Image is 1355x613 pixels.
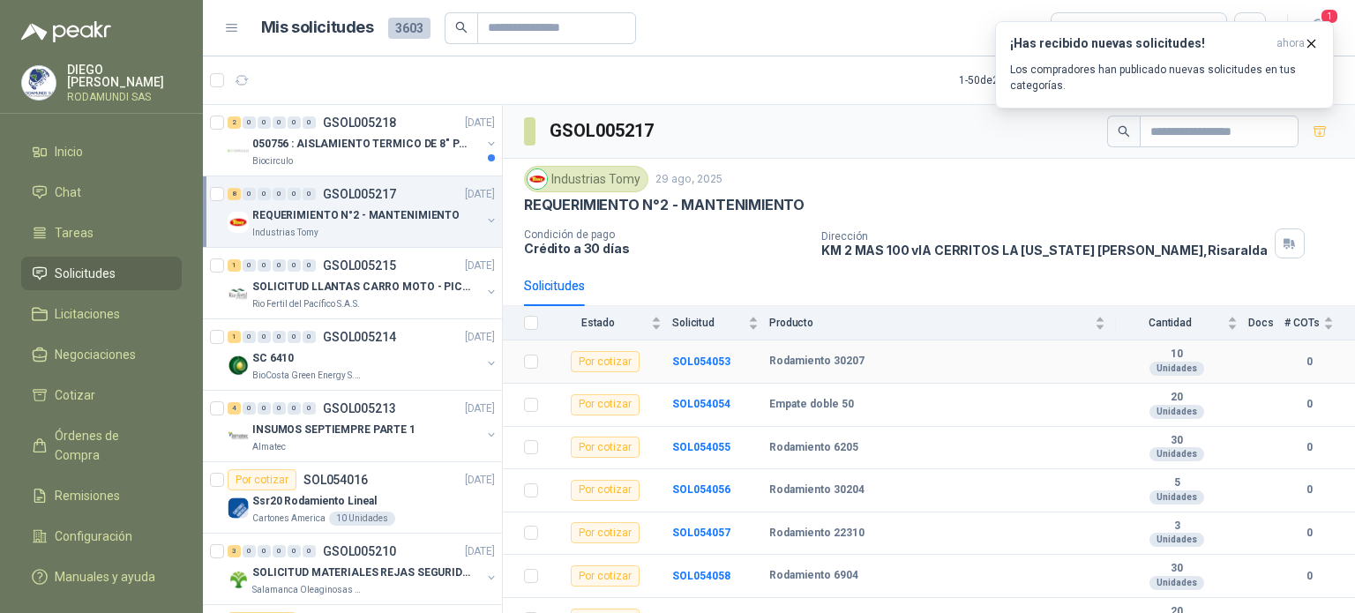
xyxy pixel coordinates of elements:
[21,378,182,412] a: Cotizar
[252,583,363,597] p: Salamanca Oleaginosas SAS
[1116,434,1238,448] b: 30
[55,567,155,587] span: Manuales y ayuda
[243,188,256,200] div: 0
[465,543,495,560] p: [DATE]
[1149,490,1204,505] div: Unidades
[258,188,271,200] div: 0
[1010,36,1269,51] h3: ¡Has recibido nuevas solicitudes!
[261,15,374,41] h1: Mis solicitudes
[252,440,286,454] p: Almatec
[672,398,730,410] a: SOL054054
[21,176,182,209] a: Chat
[524,241,807,256] p: Crédito a 30 días
[228,183,498,240] a: 8 0 0 0 0 0 GSOL005217[DATE] Company LogoREQUERIMIENTO N°2 - MANTENIMIENTOIndustrias Tomy
[21,21,111,42] img: Logo peakr
[1116,476,1238,490] b: 5
[228,116,241,129] div: 2
[252,512,326,526] p: Cartones America
[303,188,316,200] div: 0
[1010,62,1319,93] p: Los compradores han publicado nuevas solicitudes en tus categorías.
[571,437,640,458] div: Por cotizar
[252,279,472,295] p: SOLICITUD LLANTAS CARRO MOTO - PICHINDE
[672,306,769,340] th: Solicitud
[55,385,95,405] span: Cotizar
[571,565,640,587] div: Por cotizar
[55,527,132,546] span: Configuración
[273,331,286,343] div: 0
[1320,8,1339,25] span: 1
[243,402,256,415] div: 0
[252,297,360,311] p: Rio Fertil del Pacífico S.A.S.
[252,369,363,383] p: BioCosta Green Energy S.A.S
[67,64,182,88] p: DIEGO [PERSON_NAME]
[243,259,256,272] div: 0
[1284,568,1334,585] b: 0
[524,196,805,214] p: REQUERIMIENTO N°2 - MANTENIMIENTO
[821,230,1267,243] p: Dirección
[1149,447,1204,461] div: Unidades
[1062,19,1099,38] div: Todas
[821,243,1267,258] p: KM 2 MAS 100 vIA CERRITOS LA [US_STATE] [PERSON_NAME] , Risaralda
[465,115,495,131] p: [DATE]
[228,569,249,590] img: Company Logo
[329,512,395,526] div: 10 Unidades
[21,216,182,250] a: Tareas
[550,117,656,145] h3: GSOL005217
[21,479,182,512] a: Remisiones
[288,188,301,200] div: 0
[273,545,286,557] div: 0
[1284,482,1334,498] b: 0
[228,402,241,415] div: 4
[571,394,640,415] div: Por cotizar
[1302,12,1334,44] button: 1
[1284,439,1334,456] b: 0
[1116,348,1238,362] b: 10
[549,317,648,329] span: Estado
[672,317,745,329] span: Solicitud
[769,317,1091,329] span: Producto
[323,116,396,129] p: GSOL005218
[55,426,165,465] span: Órdenes de Compra
[273,259,286,272] div: 0
[549,306,672,340] th: Estado
[465,329,495,346] p: [DATE]
[303,259,316,272] div: 0
[243,116,256,129] div: 0
[388,18,430,39] span: 3603
[655,171,722,188] p: 29 ago, 2025
[21,135,182,168] a: Inicio
[55,345,136,364] span: Negociaciones
[571,522,640,543] div: Por cotizar
[465,258,495,274] p: [DATE]
[995,21,1334,108] button: ¡Has recibido nuevas solicitudes!ahora Los compradores han publicado nuevas solicitudes en tus ca...
[252,493,377,510] p: Ssr20 Rodamiento Lineal
[258,545,271,557] div: 0
[1284,396,1334,413] b: 0
[21,560,182,594] a: Manuales y ayuda
[252,207,460,224] p: REQUERIMIENTO N°2 - MANTENIMIENTO
[672,483,730,496] a: SOL054056
[672,527,730,539] b: SOL054057
[303,545,316,557] div: 0
[672,355,730,368] a: SOL054053
[1149,362,1204,376] div: Unidades
[55,223,94,243] span: Tareas
[769,569,858,583] b: Rodamiento 6904
[769,483,865,497] b: Rodamiento 30204
[323,331,396,343] p: GSOL005214
[273,188,286,200] div: 0
[273,402,286,415] div: 0
[273,116,286,129] div: 0
[228,355,249,376] img: Company Logo
[303,474,368,486] p: SOL054016
[1248,306,1284,340] th: Docs
[1116,317,1224,329] span: Cantidad
[1149,576,1204,590] div: Unidades
[288,545,301,557] div: 0
[258,259,271,272] div: 0
[1284,306,1355,340] th: # COTs
[1116,562,1238,576] b: 30
[252,226,318,240] p: Industrias Tomy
